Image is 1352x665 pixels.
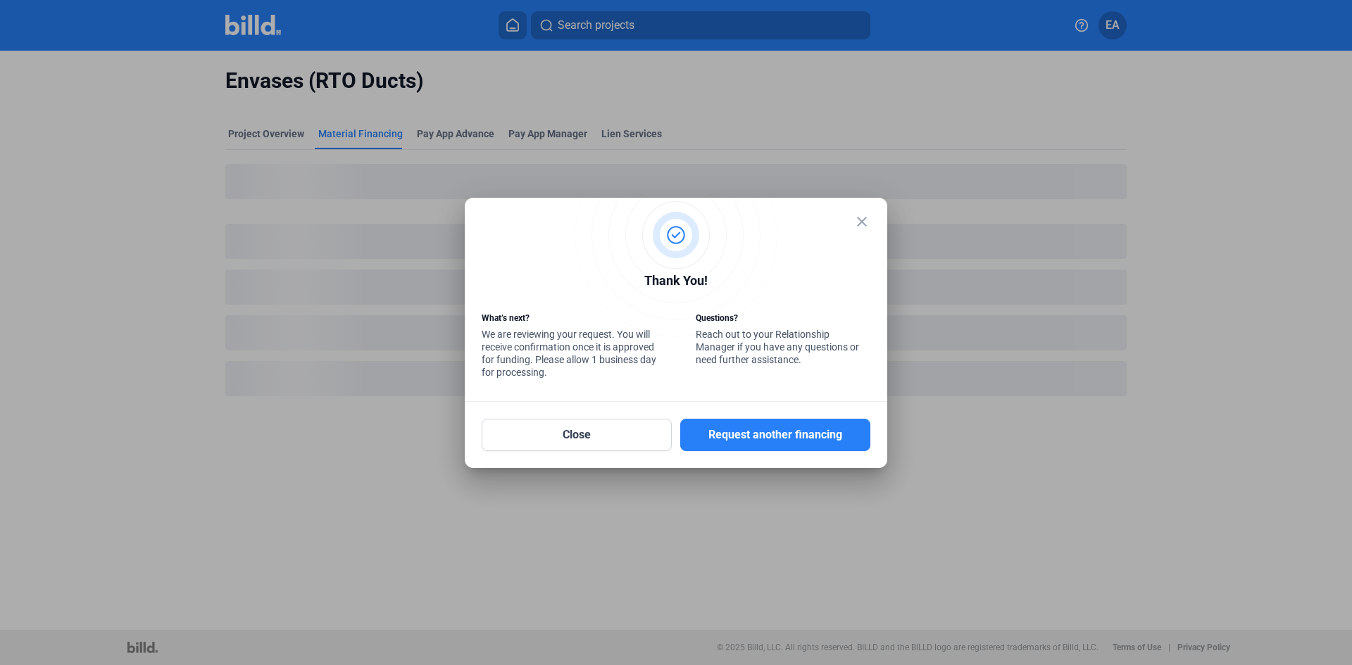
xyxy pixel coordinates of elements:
[680,419,870,451] button: Request another financing
[482,271,870,294] div: Thank You!
[853,213,870,230] mat-icon: close
[696,312,870,369] div: Reach out to your Relationship Manager if you have any questions or need further assistance.
[696,312,870,328] div: Questions?
[482,312,656,382] div: We are reviewing your request. You will receive confirmation once it is approved for funding. Ple...
[482,312,656,328] div: What’s next?
[482,419,672,451] button: Close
